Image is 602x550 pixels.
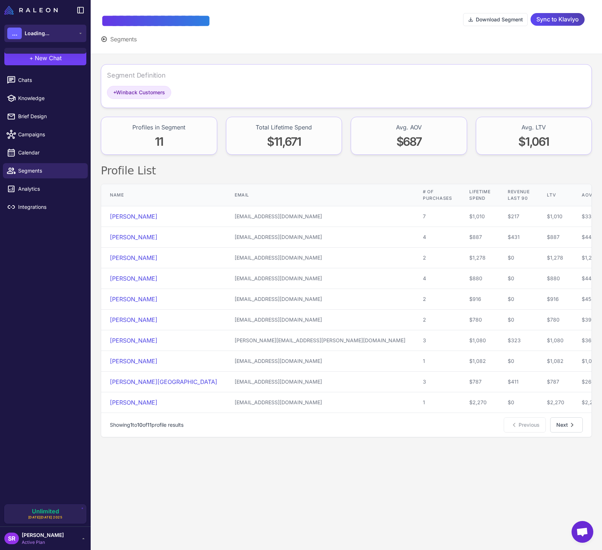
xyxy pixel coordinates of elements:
td: $0 [499,392,538,413]
td: 2 [414,289,461,310]
td: [EMAIL_ADDRESS][DOMAIN_NAME] [226,268,414,289]
span: [DATE][DATE] 2025 [28,515,63,520]
nav: Pagination [101,413,591,437]
a: Calendar [3,145,88,160]
th: # of Purchases [414,184,461,206]
td: $1,010 [538,206,573,227]
td: 4 [414,268,461,289]
button: Download Segment [463,13,528,26]
a: Raleon Logo [4,6,61,15]
span: Active Plan [22,539,64,546]
span: Loading... [25,29,49,37]
span: [PERSON_NAME] [22,531,64,539]
td: 7 [414,206,461,227]
td: $787 [538,372,573,392]
button: ...Loading... [4,25,86,42]
button: Segments [101,35,137,44]
td: $2,270 [538,392,573,413]
td: $880 [538,268,573,289]
div: Avg. AOV [396,123,422,132]
td: 3 [414,330,461,351]
span: Brief Design [18,112,82,120]
td: $411 [499,372,538,392]
span: + [29,54,33,62]
span: Calendar [18,149,82,157]
td: $1,080 [461,330,499,351]
td: $1,082 [538,351,573,372]
button: Previous [504,417,546,433]
th: Email [226,184,414,206]
td: 1 [414,351,461,372]
a: [PERSON_NAME] [110,357,157,365]
span: Knowledge [18,94,82,102]
td: $780 [461,310,499,330]
td: [EMAIL_ADDRESS][DOMAIN_NAME] [226,206,414,227]
td: $217 [499,206,538,227]
td: $916 [461,289,499,310]
td: 3 [414,372,461,392]
td: $916 [538,289,573,310]
span: Integrations [18,203,82,211]
span: $687 [396,135,421,149]
span: Campaigns [18,131,82,138]
div: Avg. LTV [521,123,546,132]
div: ... [7,28,22,39]
a: Open chat [572,521,593,543]
span: 11 [155,135,163,149]
td: $787 [461,372,499,392]
td: $431 [499,227,538,248]
td: $880 [461,268,499,289]
td: $780 [538,310,573,330]
td: [EMAIL_ADDRESS][DOMAIN_NAME] [226,248,414,268]
a: Integrations [3,199,88,215]
div: SR [4,533,19,544]
img: Raleon Logo [4,6,58,15]
span: Segments [110,35,137,44]
a: [PERSON_NAME] [110,275,157,282]
td: $1,010 [461,206,499,227]
span: $11,671 [267,135,301,149]
a: Chats [3,73,88,88]
th: LTV [538,184,573,206]
td: $0 [499,268,538,289]
span: Chats [18,76,82,84]
td: $1,278 [538,248,573,268]
a: Brief Design [3,109,88,124]
button: +New Chat [4,51,86,65]
span: Analytics [18,185,82,193]
a: Segments [3,163,88,178]
a: [PERSON_NAME] [110,337,157,344]
td: $0 [499,289,538,310]
td: [EMAIL_ADDRESS][DOMAIN_NAME] [226,310,414,330]
td: [EMAIL_ADDRESS][DOMAIN_NAME] [226,392,414,413]
a: Campaigns [3,127,88,142]
td: 2 [414,310,461,330]
td: 1 [414,392,461,413]
span: + [113,89,116,95]
a: [PERSON_NAME] [110,316,157,323]
div: Total Lifetime Spend [256,123,312,132]
td: $887 [461,227,499,248]
span: Sync to Klaviyo [536,13,579,26]
td: $0 [499,351,538,372]
a: [PERSON_NAME] [110,233,157,241]
span: New Chat [35,54,62,62]
span: 10 [137,422,143,428]
span: Winback Customers [113,88,165,96]
button: Next [550,417,583,433]
td: $1,082 [461,351,499,372]
td: $0 [499,310,538,330]
td: [EMAIL_ADDRESS][DOMAIN_NAME] [226,351,414,372]
td: [PERSON_NAME][EMAIL_ADDRESS][PERSON_NAME][DOMAIN_NAME] [226,330,414,351]
td: $1,278 [461,248,499,268]
td: [EMAIL_ADDRESS][DOMAIN_NAME] [226,227,414,248]
td: [EMAIL_ADDRESS][DOMAIN_NAME] [226,289,414,310]
div: Profiles in Segment [132,123,185,132]
span: Unlimited [32,508,59,514]
span: 11 [147,422,152,428]
a: [PERSON_NAME] [110,399,157,406]
h2: Profile List [101,164,592,178]
th: Lifetime Spend [461,184,499,206]
th: Revenue Last 90 [499,184,538,206]
div: Segment Definition [107,70,166,80]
